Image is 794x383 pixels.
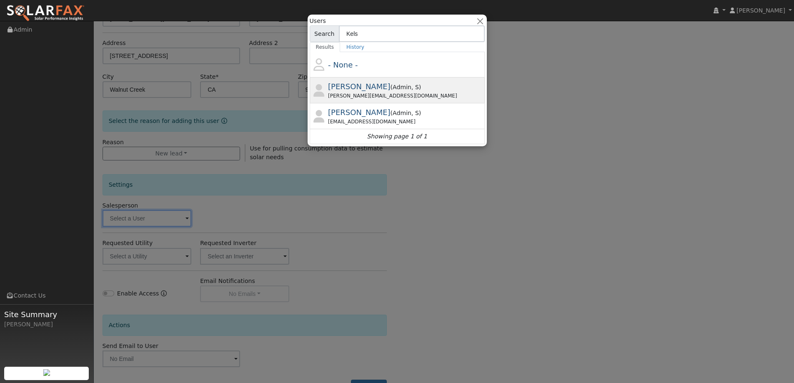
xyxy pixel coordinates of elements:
[6,5,85,22] img: SolarFax
[328,118,483,125] div: [EMAIL_ADDRESS][DOMAIN_NAME]
[43,369,50,376] img: retrieve
[328,92,483,100] div: [PERSON_NAME][EMAIL_ADDRESS][DOMAIN_NAME]
[328,82,391,91] span: [PERSON_NAME]
[328,108,391,117] span: [PERSON_NAME]
[393,84,411,90] span: Admin
[310,17,326,25] span: Users
[411,84,419,90] span: Salesperson
[310,42,341,52] a: Results
[4,309,89,320] span: Site Summary
[736,7,785,14] span: [PERSON_NAME]
[411,110,419,116] span: Salesperson
[367,132,427,141] i: Showing page 1 of 1
[391,84,421,90] span: ( )
[310,25,339,42] span: Search
[393,110,411,116] span: Admin
[391,110,421,116] span: ( )
[328,60,358,69] span: - None -
[340,42,371,52] a: History
[4,320,89,329] div: [PERSON_NAME]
